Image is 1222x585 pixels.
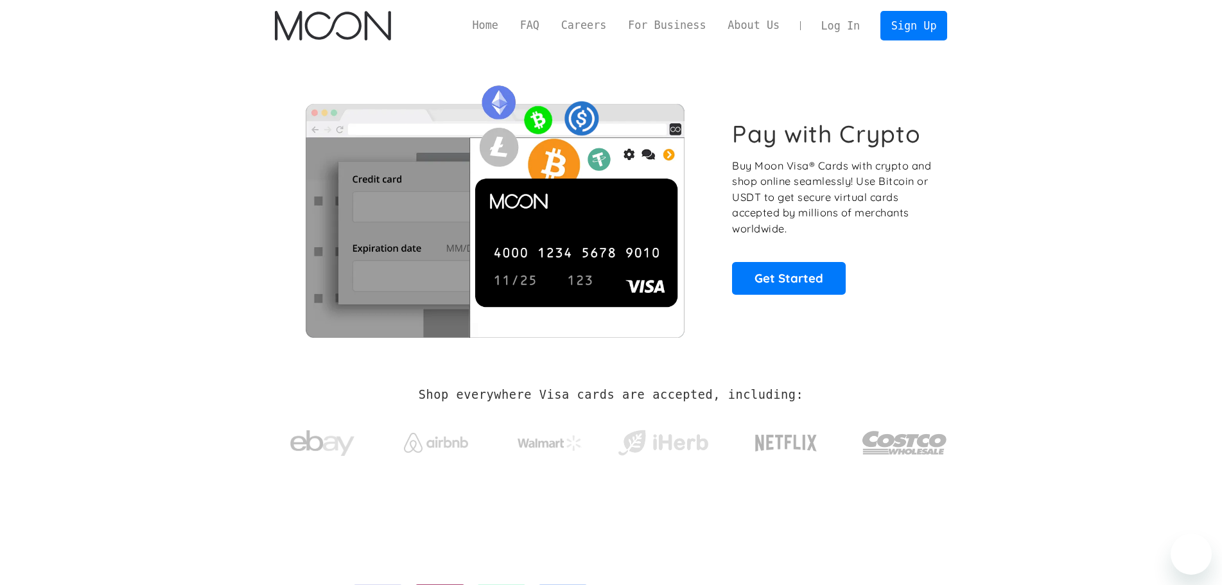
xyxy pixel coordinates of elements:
a: Airbnb [388,420,484,459]
a: Netflix [729,414,844,466]
img: iHerb [615,426,711,460]
a: home [275,11,391,40]
a: For Business [617,17,717,33]
a: Careers [550,17,617,33]
a: About Us [717,17,790,33]
h2: Shop everywhere Visa cards are accepted, including: [419,388,803,402]
img: Netflix [754,427,818,459]
a: Get Started [732,262,846,294]
img: Costco [862,419,948,467]
a: Sign Up [880,11,947,40]
a: iHerb [615,414,711,466]
img: ebay [290,423,354,464]
a: Log In [810,12,871,40]
img: Walmart [518,435,582,451]
iframe: Кнопка запуска окна обмена сообщениями [1171,534,1212,575]
a: Home [462,17,509,33]
a: ebay [275,410,371,470]
a: FAQ [509,17,550,33]
p: Buy Moon Visa® Cards with crypto and shop online seamlessly! Use Bitcoin or USDT to get secure vi... [732,158,933,237]
a: Walmart [502,423,597,457]
img: Moon Logo [275,11,391,40]
img: Moon Cards let you spend your crypto anywhere Visa is accepted. [275,76,715,337]
img: Airbnb [404,433,468,453]
h1: Pay with Crypto [732,119,921,148]
a: Costco [862,406,948,473]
